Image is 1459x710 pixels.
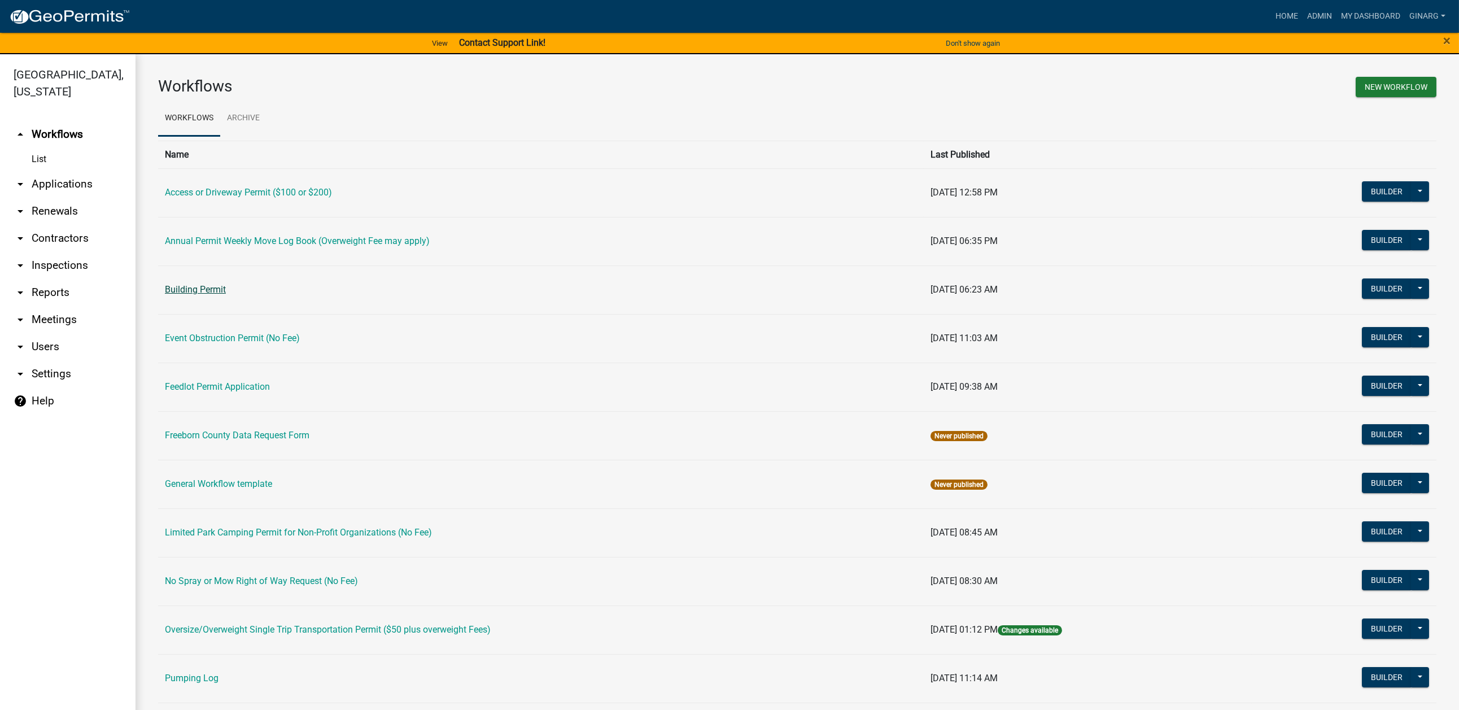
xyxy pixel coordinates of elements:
[924,141,1252,168] th: Last Published
[165,430,309,441] a: Freeborn County Data Request Form
[1271,6,1303,27] a: Home
[931,527,998,538] span: [DATE] 08:45 AM
[931,236,998,246] span: [DATE] 06:35 PM
[931,624,998,635] span: [DATE] 01:12 PM
[220,101,267,137] a: Archive
[931,284,998,295] span: [DATE] 06:23 AM
[165,527,432,538] a: Limited Park Camping Permit for Non-Profit Organizations (No Fee)
[1362,230,1412,250] button: Builder
[1356,77,1436,97] button: New Workflow
[931,431,988,441] span: Never published
[165,284,226,295] a: Building Permit
[1362,570,1412,590] button: Builder
[1362,618,1412,639] button: Builder
[1443,33,1451,49] span: ×
[1362,376,1412,396] button: Builder
[1362,278,1412,299] button: Builder
[14,128,27,141] i: arrow_drop_up
[14,259,27,272] i: arrow_drop_down
[1362,424,1412,445] button: Builder
[14,394,27,408] i: help
[427,34,452,53] a: View
[165,478,272,489] a: General Workflow template
[1362,473,1412,493] button: Builder
[931,381,998,392] span: [DATE] 09:38 AM
[1443,34,1451,47] button: Close
[14,313,27,326] i: arrow_drop_down
[1362,181,1412,202] button: Builder
[158,77,789,96] h3: Workflows
[14,286,27,299] i: arrow_drop_down
[165,236,430,246] a: Annual Permit Weekly Move Log Book (Overweight Fee may apply)
[1362,327,1412,347] button: Builder
[1362,521,1412,542] button: Builder
[165,624,491,635] a: Oversize/Overweight Single Trip Transportation Permit ($50 plus overweight Fees)
[459,37,545,48] strong: Contact Support Link!
[165,673,219,683] a: Pumping Log
[1405,6,1450,27] a: ginarg
[931,187,998,198] span: [DATE] 12:58 PM
[931,673,998,683] span: [DATE] 11:14 AM
[14,177,27,191] i: arrow_drop_down
[14,232,27,245] i: arrow_drop_down
[158,101,220,137] a: Workflows
[14,204,27,218] i: arrow_drop_down
[165,333,300,343] a: Event Obstruction Permit (No Fee)
[998,625,1062,635] span: Changes available
[931,480,988,490] span: Never published
[1336,6,1405,27] a: My Dashboard
[14,340,27,354] i: arrow_drop_down
[931,333,998,343] span: [DATE] 11:03 AM
[165,187,332,198] a: Access or Driveway Permit ($100 or $200)
[1303,6,1336,27] a: Admin
[1362,667,1412,687] button: Builder
[165,576,358,586] a: No Spray or Mow Right of Way Request (No Fee)
[165,381,270,392] a: Feedlot Permit Application
[941,34,1004,53] button: Don't show again
[14,367,27,381] i: arrow_drop_down
[931,576,998,586] span: [DATE] 08:30 AM
[158,141,924,168] th: Name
